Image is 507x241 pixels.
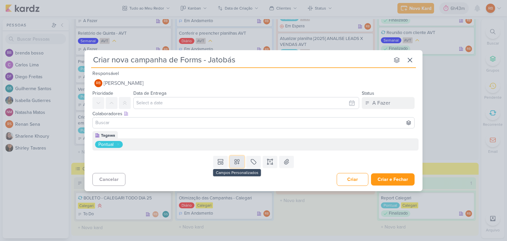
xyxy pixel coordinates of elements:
[337,173,368,186] button: Criar
[91,54,389,66] input: Kard Sem Título
[133,90,166,96] label: Data de Entrega
[92,71,119,76] label: Responsável
[104,79,144,87] span: [PERSON_NAME]
[94,79,102,87] div: Rogerio Bispo
[92,90,113,96] label: Prioridade
[371,173,415,186] button: Criar e Fechar
[98,141,114,148] div: Pontual
[92,77,415,89] button: RB [PERSON_NAME]
[101,132,115,138] div: Tagawa
[362,97,415,109] button: A Fazer
[133,97,359,109] input: Select a date
[213,169,261,176] div: Campos Personalizados
[96,82,101,85] p: RB
[94,119,413,127] input: Buscar
[92,173,125,186] button: Cancelar
[92,110,415,117] div: Colaboradores
[362,90,374,96] label: Status
[372,99,390,107] div: A Fazer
